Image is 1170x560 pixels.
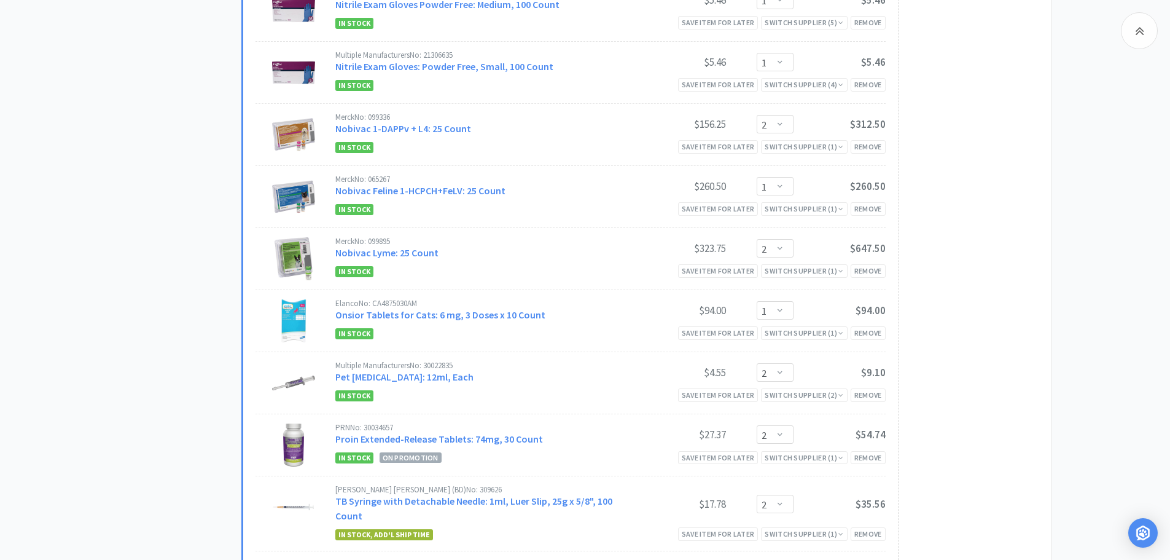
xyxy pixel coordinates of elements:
span: $9.10 [861,366,886,379]
div: Remove [851,16,886,29]
img: 80d709aa045546e79d21b46d83db9d47_325679.jpeg [272,424,315,467]
a: Proin Extended-Release Tablets: 74mg, 30 Count [335,433,543,445]
div: Remove [851,78,886,91]
div: $260.50 [634,179,726,194]
div: Open Intercom Messenger [1128,518,1158,548]
div: Merck No: 065267 [335,175,634,183]
span: In stock, add'l ship time [335,529,433,540]
span: $54.74 [856,428,886,441]
div: Remove [851,140,886,153]
div: Elanco No: CA4875030AM [335,299,634,307]
span: In Stock [335,266,373,277]
span: $35.56 [856,497,886,511]
img: 9605520e39a848baadb003dbea4d57a7_471991.jpeg [272,51,315,94]
span: In Stock [335,452,373,463]
img: 9b4e3058644543a7bbf01079c4a12528_58317.jpeg [272,113,315,156]
a: Nitrile Exam Gloves: Powder Free, Small, 100 Count [335,60,553,73]
div: Save item for later [678,527,759,540]
div: $156.25 [634,117,726,132]
div: Save item for later [678,16,759,29]
div: Switch Supplier ( 5 ) [765,17,843,28]
div: Merck No: 099895 [335,237,634,245]
span: $94.00 [856,304,886,317]
div: $323.75 [634,241,726,256]
div: Multiple Manufacturers No: 30022835 [335,361,634,369]
div: PRN No: 30034657 [335,424,634,432]
a: Nobivac Lyme: 25 Count [335,246,439,259]
span: On Promotion [380,452,442,463]
span: $312.50 [850,117,886,131]
div: Switch Supplier ( 4 ) [765,79,843,90]
img: 1c930259010a413c97f630e5ad5928ca_492335.jpeg [272,175,315,218]
img: f9257c12392d469e883252304afb987e_403999.jpeg [272,361,315,404]
span: $647.50 [850,242,886,255]
div: [PERSON_NAME] [PERSON_NAME] (BD) No: 309626 [335,486,634,494]
div: Switch Supplier ( 1 ) [765,452,843,463]
span: In Stock [335,328,373,339]
a: TB Syringe with Detachable Needle: 1ml, Luer Slip, 25g x 5/8", 100 Count [335,495,612,522]
div: Remove [851,202,886,215]
span: $260.50 [850,179,886,193]
div: Save item for later [678,264,759,277]
div: $4.55 [634,365,726,380]
img: 6a7a2ad439214812a1d904b51555eaee_82149.jpeg [272,486,315,529]
a: Pet [MEDICAL_DATA]: 12ml, Each [335,371,474,383]
span: In Stock [335,142,373,153]
img: 36c76700a6e444109dc2fd00929fced4_55347.jpeg [272,299,315,342]
div: Remove [851,388,886,401]
div: Remove [851,326,886,339]
div: Save item for later [678,326,759,339]
div: Save item for later [678,202,759,215]
div: Save item for later [678,140,759,153]
div: Save item for later [678,451,759,464]
span: In Stock [335,80,373,91]
span: In Stock [335,18,373,29]
div: Switch Supplier ( 1 ) [765,141,843,152]
a: Onsior Tablets for Cats: 6 mg, 3 Doses x 10 Count [335,309,545,321]
div: $27.37 [634,427,726,442]
div: $94.00 [634,303,726,318]
div: Switch Supplier ( 1 ) [765,265,843,277]
div: $5.46 [634,55,726,69]
div: Switch Supplier ( 2 ) [765,389,843,401]
div: Multiple Manufacturers No: 21306635 [335,51,634,59]
div: Save item for later [678,78,759,91]
div: Merck No: 099336 [335,113,634,121]
img: 2eb4f230d3694f78868834e05816c4f6_143319.jpeg [272,237,315,280]
a: Nobivac Feline 1-HCPCH+FeLV: 25 Count [335,184,505,197]
div: Switch Supplier ( 1 ) [765,203,843,215]
span: In Stock [335,390,373,401]
div: $17.78 [634,497,726,511]
a: Nobivac 1-DAPPv + L4: 25 Count [335,122,471,135]
div: Remove [851,527,886,540]
div: Switch Supplier ( 1 ) [765,327,843,339]
div: Switch Supplier ( 1 ) [765,528,843,540]
div: Remove [851,451,886,464]
span: $5.46 [861,55,886,69]
span: In Stock [335,204,373,215]
div: Remove [851,264,886,277]
div: Save item for later [678,388,759,401]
